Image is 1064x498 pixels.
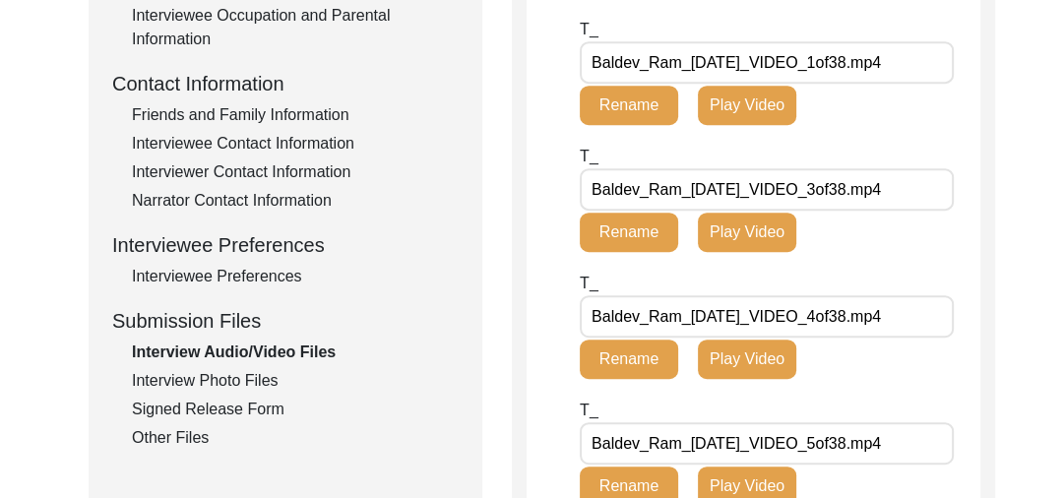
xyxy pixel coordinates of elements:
[132,341,459,364] div: Interview Audio/Video Files
[132,4,459,51] div: Interviewee Occupation and Parental Information
[132,189,459,213] div: Narrator Contact Information
[580,213,678,252] button: Rename
[132,369,459,393] div: Interview Photo Files
[580,340,678,379] button: Rename
[698,340,796,379] button: Play Video
[580,86,678,125] button: Rename
[132,265,459,288] div: Interviewee Preferences
[132,103,459,127] div: Friends and Family Information
[580,148,598,164] span: T_
[132,398,459,421] div: Signed Release Form
[580,21,598,37] span: T_
[132,132,459,156] div: Interviewee Contact Information
[112,230,459,260] div: Interviewee Preferences
[132,160,459,184] div: Interviewer Contact Information
[580,402,598,418] span: T_
[112,306,459,336] div: Submission Files
[112,69,459,98] div: Contact Information
[698,86,796,125] button: Play Video
[580,275,598,291] span: T_
[132,426,459,450] div: Other Files
[698,213,796,252] button: Play Video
